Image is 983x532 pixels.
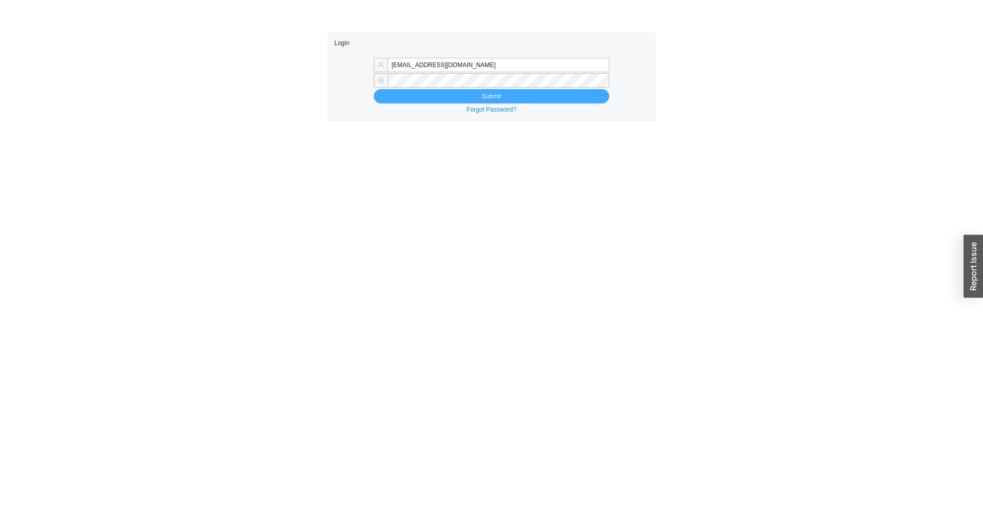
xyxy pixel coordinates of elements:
span: user [378,62,384,68]
a: Forgot Password? [466,106,516,113]
input: Email [388,58,609,72]
span: Submit [482,91,501,101]
span: lock [378,77,384,83]
div: Login [334,33,649,52]
button: Submit [374,89,609,103]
